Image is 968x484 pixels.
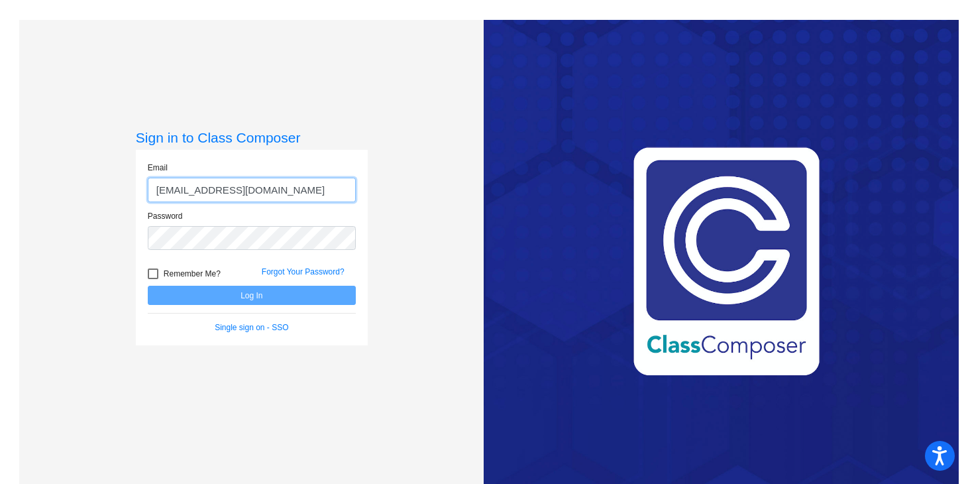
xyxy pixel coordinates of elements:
[148,162,168,174] label: Email
[215,323,288,332] a: Single sign on - SSO
[148,286,356,305] button: Log In
[164,266,221,282] span: Remember Me?
[136,129,368,146] h3: Sign in to Class Composer
[262,267,345,276] a: Forgot Your Password?
[148,210,183,222] label: Password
